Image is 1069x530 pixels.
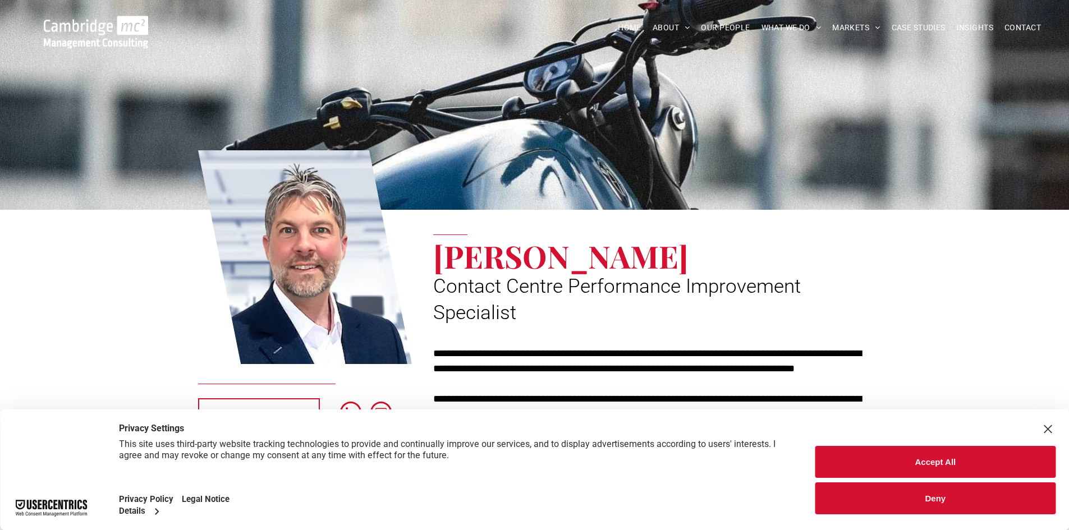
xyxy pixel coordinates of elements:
a: email [370,402,392,426]
a: MARKETS [827,19,886,36]
span: CONTACT US [233,399,285,427]
a: ABOUT [647,19,696,36]
a: CASE STUDIES [886,19,951,36]
a: CONTACT [999,19,1047,36]
a: INSIGHTS [951,19,999,36]
a: linkedin [340,402,361,426]
a: OUR PEOPLE [695,19,755,36]
img: Go to Homepage [44,16,148,48]
a: WHAT WE DO [756,19,827,36]
a: HOME [612,19,647,36]
a: Simon Kissane | Cambridge Management Consulting > Simon Kissane [198,149,412,366]
a: CONTACT US [198,398,320,426]
a: Your Business Transformed | Cambridge Management Consulting [44,17,148,29]
span: Contact Centre Performance Improvement Specialist [433,275,801,324]
span: [PERSON_NAME] [433,235,689,276]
